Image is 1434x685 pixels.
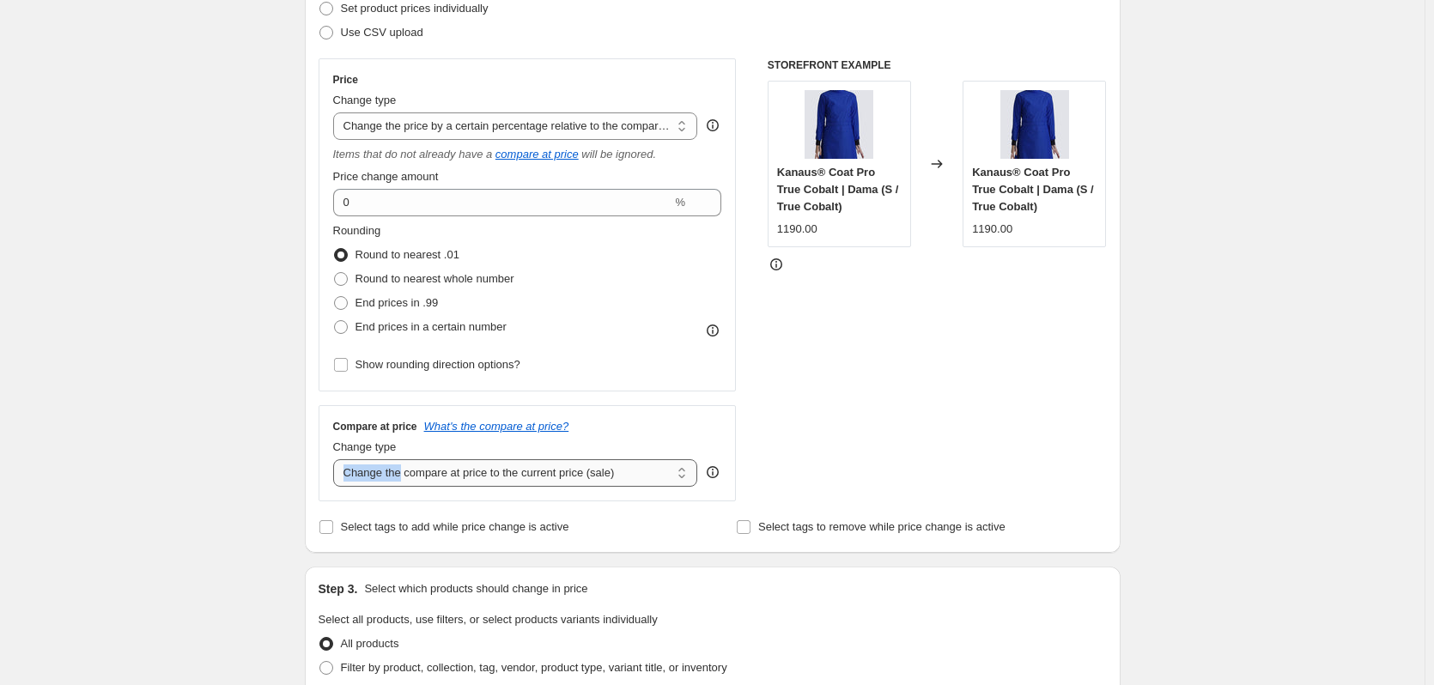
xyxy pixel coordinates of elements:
span: All products [341,637,399,650]
h3: Compare at price [333,420,417,433]
input: -20 [333,189,672,216]
span: Filter by product, collection, tag, vendor, product type, variant title, or inventory [341,661,727,674]
span: End prices in a certain number [355,320,507,333]
span: Select tags to add while price change is active [341,520,569,533]
span: Use CSV upload [341,26,423,39]
span: Change type [333,94,397,106]
img: COATPRO-COBALT-DM1_80x.jpg [805,90,873,159]
span: Select all products, use filters, or select products variants individually [319,613,658,626]
span: 1190.00 [972,222,1012,235]
span: End prices in .99 [355,296,439,309]
span: Round to nearest .01 [355,248,459,261]
span: Kanaus® Coat Pro True Cobalt | Dama (S / True Cobalt) [777,166,899,213]
h6: STOREFRONT EXAMPLE [768,58,1107,72]
img: COATPRO-COBALT-DM1_80x.jpg [1000,90,1069,159]
button: compare at price [495,148,579,161]
i: Items that do not already have a [333,148,493,161]
span: Select tags to remove while price change is active [758,520,1006,533]
div: help [704,464,721,481]
i: will be ignored. [581,148,656,161]
span: Round to nearest whole number [355,272,514,285]
button: What's the compare at price? [424,420,569,433]
span: Kanaus® Coat Pro True Cobalt | Dama (S / True Cobalt) [972,166,1094,213]
span: 1190.00 [777,222,817,235]
h3: Price [333,73,358,87]
h2: Step 3. [319,580,358,597]
span: Set product prices individually [341,2,489,15]
span: % [675,196,685,209]
p: Select which products should change in price [364,580,587,597]
span: Change type [333,440,397,453]
span: Price change amount [333,170,439,183]
span: Show rounding direction options? [355,358,520,371]
span: Rounding [333,224,381,237]
div: help [704,117,721,134]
